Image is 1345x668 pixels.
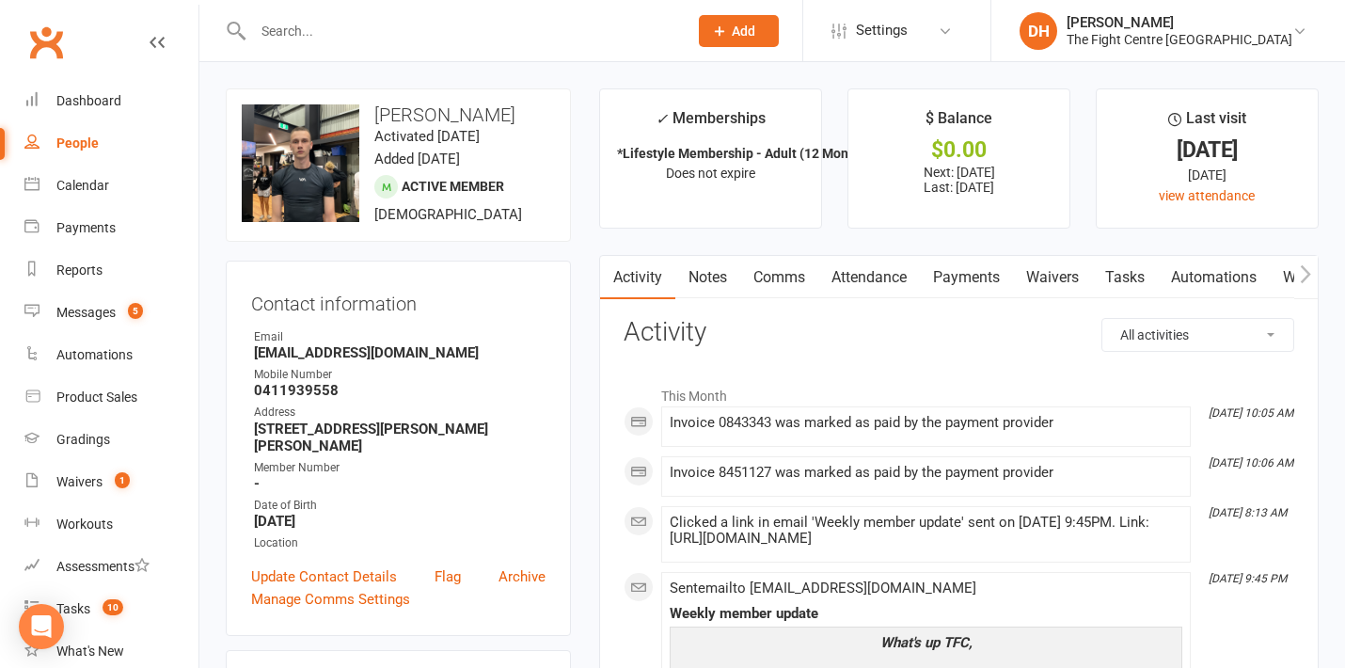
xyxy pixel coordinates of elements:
a: Manage Comms Settings [251,588,410,611]
span: 10 [103,599,123,615]
div: $0.00 [865,140,1052,160]
a: Dashboard [24,80,198,122]
a: Activity [600,256,675,299]
a: Tasks 10 [24,588,198,630]
div: Open Intercom Messenger [19,604,64,649]
img: image1721638813.png [242,104,359,222]
a: Notes [675,256,740,299]
i: ✓ [656,110,668,128]
button: Add [699,15,779,47]
strong: [STREET_ADDRESS][PERSON_NAME][PERSON_NAME] [254,421,546,454]
i: [DATE] 10:05 AM [1209,406,1293,420]
div: Invoice 0843343 was marked as paid by the payment provider [670,415,1182,431]
div: Email [254,328,546,346]
div: Waivers [56,474,103,489]
a: Payments [24,207,198,249]
a: Assessments [24,546,198,588]
div: $ Balance [926,106,992,140]
span: Add [732,24,755,39]
a: view attendance [1159,188,1255,203]
li: This Month [624,376,1294,406]
div: [DATE] [1114,165,1301,185]
input: Search... [247,18,674,44]
div: Tasks [56,601,90,616]
span: Settings [856,9,908,52]
div: Invoice 8451127 was marked as paid by the payment provider [670,465,1182,481]
i: [DATE] 9:45 PM [1209,572,1287,585]
div: Messages [56,305,116,320]
a: Comms [740,256,818,299]
h3: Contact information [251,286,546,314]
div: Member Number [254,459,546,477]
a: Gradings [24,419,198,461]
h3: [PERSON_NAME] [242,104,555,125]
div: Product Sales [56,390,137,405]
a: Update Contact Details [251,565,397,588]
a: Attendance [818,256,920,299]
time: Activated [DATE] [374,128,480,145]
div: Location [254,534,546,552]
span: What's up TFC, [880,634,973,651]
div: Automations [56,347,133,362]
i: [DATE] 10:06 AM [1209,456,1293,469]
strong: [DATE] [254,513,546,530]
p: Next: [DATE] Last: [DATE] [865,165,1052,195]
a: Waivers [1013,256,1092,299]
h3: Activity [624,318,1294,347]
a: Waivers 1 [24,461,198,503]
div: Last visit [1168,106,1246,140]
a: Automations [24,334,198,376]
a: Tasks [1092,256,1158,299]
div: Dashboard [56,93,121,108]
div: Memberships [656,106,766,141]
a: Calendar [24,165,198,207]
div: What's New [56,644,124,659]
time: Added [DATE] [374,151,460,167]
a: Messages 5 [24,292,198,334]
div: Date of Birth [254,497,546,515]
span: [DEMOGRAPHIC_DATA] [374,206,522,223]
div: [PERSON_NAME] [1067,14,1292,31]
div: Workouts [56,517,113,532]
span: 1 [115,472,130,488]
a: Flag [435,565,461,588]
div: Gradings [56,432,110,447]
div: DH [1020,12,1057,50]
div: Address [254,404,546,421]
div: Assessments [56,559,150,574]
div: Payments [56,220,116,235]
a: Automations [1158,256,1270,299]
strong: - [254,475,546,492]
span: Active member [402,179,504,194]
span: Does not expire [666,166,755,181]
div: Calendar [56,178,109,193]
strong: [EMAIL_ADDRESS][DOMAIN_NAME] [254,344,546,361]
span: 5 [128,303,143,319]
div: The Fight Centre [GEOGRAPHIC_DATA] [1067,31,1292,48]
div: Mobile Number [254,366,546,384]
a: Payments [920,256,1013,299]
a: Clubworx [23,19,70,66]
a: Reports [24,249,198,292]
div: Clicked a link in email 'Weekly member update' sent on [DATE] 9:45PM. Link: [URL][DOMAIN_NAME] [670,515,1182,547]
a: People [24,122,198,165]
strong: *Lifestyle Membership - Adult (12 Months) [617,146,872,161]
a: Product Sales [24,376,198,419]
a: Workouts [24,503,198,546]
div: Weekly member update [670,606,1182,622]
i: [DATE] 8:13 AM [1209,506,1287,519]
div: People [56,135,99,151]
strong: 0411939558 [254,382,546,399]
span: Sent email to [EMAIL_ADDRESS][DOMAIN_NAME] [670,580,976,596]
a: Archive [498,565,546,588]
div: Reports [56,262,103,278]
div: [DATE] [1114,140,1301,160]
